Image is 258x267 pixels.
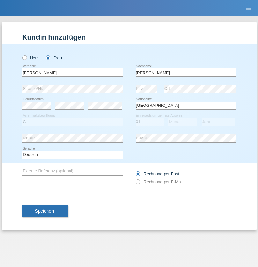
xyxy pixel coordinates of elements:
input: Herr [22,55,26,59]
label: Rechnung per E-Mail [136,179,183,184]
input: Frau [46,55,50,59]
button: Speichern [22,205,68,217]
label: Rechnung per Post [136,171,179,176]
i: menu [245,5,252,12]
h1: Kundin hinzufügen [22,33,236,41]
label: Frau [46,55,62,60]
span: Speichern [35,208,55,214]
input: Rechnung per E-Mail [136,179,140,187]
a: menu [242,6,255,10]
input: Rechnung per Post [136,171,140,179]
label: Herr [22,55,38,60]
